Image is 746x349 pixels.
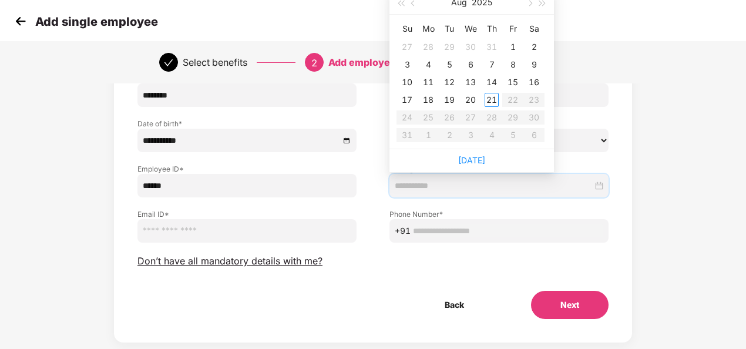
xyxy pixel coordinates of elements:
div: 12 [442,75,456,89]
span: 2 [311,57,317,69]
th: We [460,19,481,38]
button: Back [415,291,493,319]
div: 11 [421,75,435,89]
td: 2025-07-30 [460,38,481,56]
td: 2025-08-14 [481,73,502,91]
label: Phone Number [389,209,609,219]
div: 1 [506,40,520,54]
div: 6 [463,58,478,72]
td: 2025-08-03 [396,56,418,73]
img: svg+xml;base64,PHN2ZyB4bWxucz0iaHR0cDovL3d3dy53My5vcmcvMjAwMC9zdmciIHdpZHRoPSIzMCIgaGVpZ2h0PSIzMC... [12,12,29,30]
div: 20 [463,93,478,107]
td: 2025-07-29 [439,38,460,56]
div: 14 [485,75,499,89]
div: Add employee details [328,53,430,72]
td: 2025-08-15 [502,73,523,91]
th: Sa [523,19,545,38]
td: 2025-08-01 [502,38,523,56]
th: Th [481,19,502,38]
div: 29 [442,40,456,54]
div: 7 [485,58,499,72]
th: Mo [418,19,439,38]
td: 2025-07-27 [396,38,418,56]
th: Su [396,19,418,38]
td: 2025-08-18 [418,91,439,109]
td: 2025-08-09 [523,56,545,73]
div: 10 [400,75,414,89]
button: Next [531,291,609,319]
td: 2025-08-12 [439,73,460,91]
td: 2025-08-11 [418,73,439,91]
td: 2025-08-10 [396,73,418,91]
p: Add single employee [35,15,158,29]
td: 2025-08-20 [460,91,481,109]
div: 30 [463,40,478,54]
td: 2025-08-19 [439,91,460,109]
span: check [164,58,173,68]
td: 2025-08-02 [523,38,545,56]
div: 28 [421,40,435,54]
td: 2025-08-16 [523,73,545,91]
td: 2025-07-31 [481,38,502,56]
div: 18 [421,93,435,107]
td: 2025-08-07 [481,56,502,73]
label: Email ID [137,209,357,219]
td: 2025-07-28 [418,38,439,56]
div: 5 [442,58,456,72]
td: 2025-08-06 [460,56,481,73]
a: [DATE] [458,155,485,165]
th: Tu [439,19,460,38]
td: 2025-08-17 [396,91,418,109]
div: 19 [442,93,456,107]
th: Fr [502,19,523,38]
div: 15 [506,75,520,89]
div: 9 [527,58,541,72]
div: Select benefits [183,53,247,72]
div: 8 [506,58,520,72]
td: 2025-08-05 [439,56,460,73]
span: Don’t have all mandatory details with me? [137,255,322,267]
div: 31 [485,40,499,54]
td: 2025-08-08 [502,56,523,73]
label: Date of birth [137,119,357,129]
div: 27 [400,40,414,54]
div: 16 [527,75,541,89]
label: Employee ID [137,164,357,174]
div: 13 [463,75,478,89]
div: 21 [485,93,499,107]
td: 2025-08-21 [481,91,502,109]
td: 2025-08-04 [418,56,439,73]
div: 2 [527,40,541,54]
span: +91 [395,224,411,237]
td: 2025-08-13 [460,73,481,91]
div: 17 [400,93,414,107]
div: 3 [400,58,414,72]
div: 4 [421,58,435,72]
